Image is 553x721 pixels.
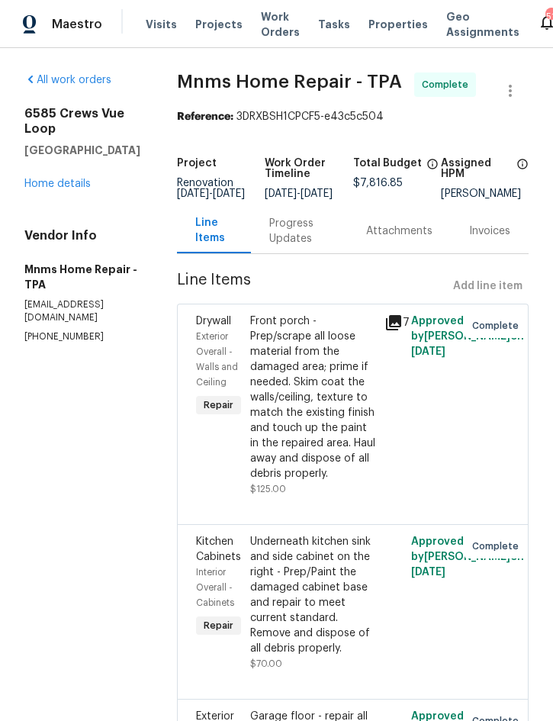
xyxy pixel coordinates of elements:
[261,9,300,40] span: Work Orders
[384,314,402,332] div: 7
[177,72,402,91] span: Mnms Home Repair - TPA
[52,17,102,32] span: Maestro
[265,188,333,199] span: -
[196,316,231,327] span: Drywall
[441,158,512,179] h5: Assigned HPM
[446,9,519,40] span: Geo Assignments
[198,398,240,413] span: Repair
[250,659,282,668] span: $70.00
[469,224,510,239] div: Invoices
[195,17,243,32] span: Projects
[411,567,445,578] span: [DATE]
[24,75,111,85] a: All work orders
[250,484,286,494] span: $125.00
[213,188,245,199] span: [DATE]
[250,534,375,656] div: Underneath kitchen sink and side cabinet on the right - Prep/Paint the damaged cabinet base and r...
[426,158,439,178] span: The total cost of line items that have been proposed by Opendoor. This sum includes line items th...
[24,330,140,343] p: [PHONE_NUMBER]
[196,568,234,607] span: Interior Overall - Cabinets
[196,332,238,387] span: Exterior Overall - Walls and Ceiling
[441,188,529,199] div: [PERSON_NAME]
[195,215,233,246] div: Line Items
[24,106,140,137] h2: 6585 Crews Vue Loop
[368,17,428,32] span: Properties
[250,314,375,481] div: Front porch - Prep/scrape all loose material from the damaged area; prime if needed. Skim coat th...
[411,316,524,357] span: Approved by [PERSON_NAME] on
[177,109,529,124] div: 3DRXBSH1CPCF5-e43c5c504
[472,539,525,554] span: Complete
[177,158,217,169] h5: Project
[353,178,403,188] span: $7,816.85
[269,216,330,246] div: Progress Updates
[177,111,233,122] b: Reference:
[24,228,140,243] h4: Vendor Info
[411,346,445,357] span: [DATE]
[265,188,297,199] span: [DATE]
[24,179,91,189] a: Home details
[146,17,177,32] span: Visits
[24,262,140,292] h5: Mnms Home Repair - TPA
[301,188,333,199] span: [DATE]
[177,188,245,199] span: -
[411,536,524,578] span: Approved by [PERSON_NAME] on
[198,618,240,633] span: Repair
[177,188,209,199] span: [DATE]
[472,318,525,333] span: Complete
[24,298,140,324] p: [EMAIL_ADDRESS][DOMAIN_NAME]
[318,19,350,30] span: Tasks
[265,158,352,179] h5: Work Order Timeline
[177,178,245,199] span: Renovation
[516,158,529,188] span: The hpm assigned to this work order.
[177,272,447,301] span: Line Items
[422,77,474,92] span: Complete
[24,143,140,158] h5: [GEOGRAPHIC_DATA]
[366,224,432,239] div: Attachments
[196,536,241,562] span: Kitchen Cabinets
[353,158,422,169] h5: Total Budget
